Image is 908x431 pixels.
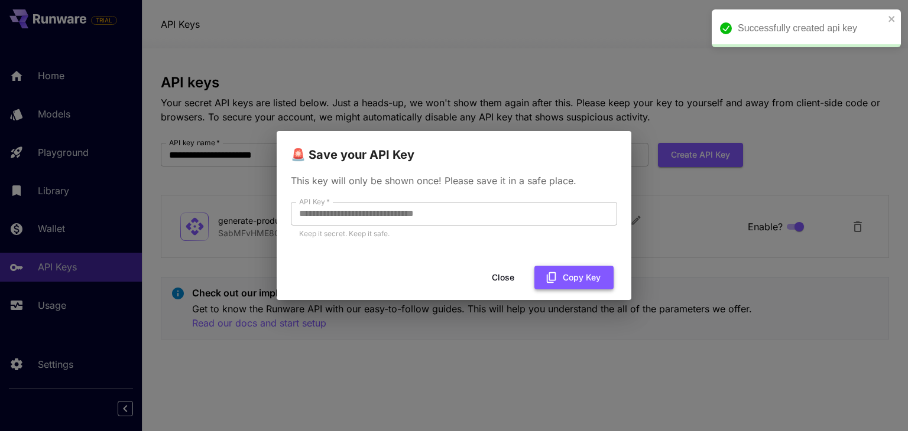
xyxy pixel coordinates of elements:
div: Successfully created api key [738,21,884,35]
label: API Key [299,197,330,207]
p: This key will only be shown once! Please save it in a safe place. [291,174,617,188]
p: Keep it secret. Keep it safe. [299,228,609,240]
button: Copy Key [534,266,614,290]
h2: 🚨 Save your API Key [277,131,631,164]
button: close [888,14,896,24]
button: Close [476,266,530,290]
